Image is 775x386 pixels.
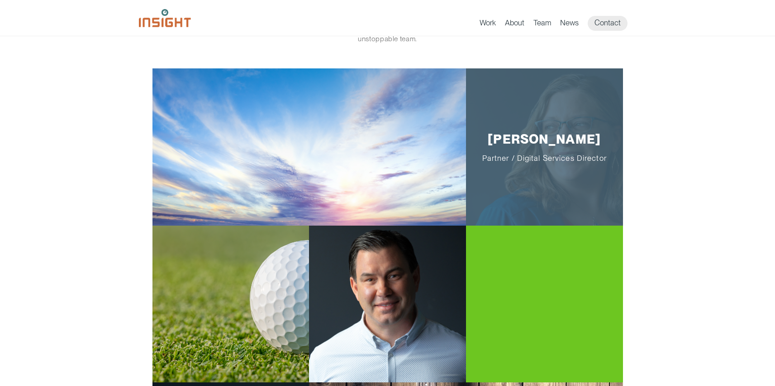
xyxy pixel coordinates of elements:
a: Roger Nolan [152,226,623,383]
a: Contact [588,16,628,31]
a: Work [480,18,496,31]
p: [PERSON_NAME] [480,131,609,163]
nav: primary navigation menu [480,16,637,31]
span: Partner / Digital Services Director [480,154,609,163]
a: About [505,18,524,31]
img: Insight Marketing Design [139,9,191,27]
a: News [560,18,579,31]
a: Team [533,18,551,31]
a: Jill Smith [PERSON_NAME]Partner / Digital Services Director [152,68,623,226]
img: Roger Nolan [309,226,466,383]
